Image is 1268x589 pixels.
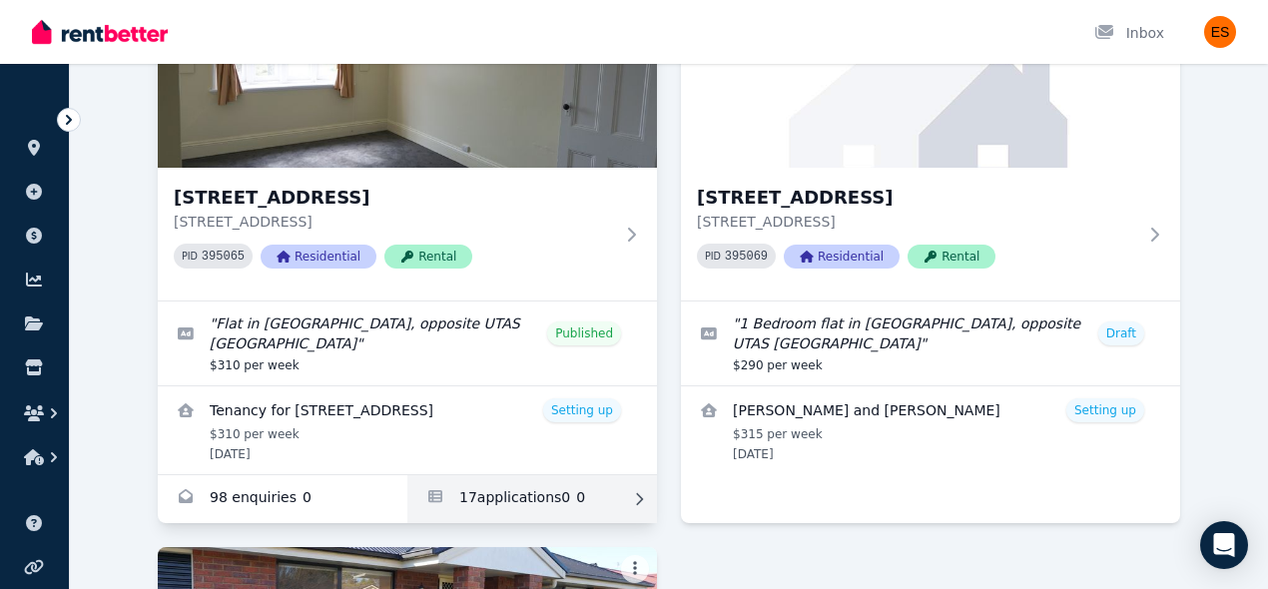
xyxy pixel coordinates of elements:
div: Inbox [1094,23,1164,43]
span: Residential [261,245,376,269]
span: Residential [784,245,900,269]
h3: [STREET_ADDRESS] [174,184,613,212]
div: Open Intercom Messenger [1200,521,1248,569]
span: Rental [384,245,472,269]
h3: [STREET_ADDRESS] [697,184,1136,212]
code: 395065 [202,250,245,264]
p: [STREET_ADDRESS] [174,212,613,232]
a: View details for Tenancy for Unit 2/55 Invermay Rd, Invermay [158,386,657,474]
img: RentBetter [32,17,168,47]
a: View details for Aagya Dahal and Nabaraj Bhandari [681,386,1180,474]
a: Edit listing: Flat in Invermay, opposite UTAS Inveresk Campus [158,301,657,385]
a: Applications for Unit 2/55 Invermay Rd, Invermay [407,475,657,523]
img: Evangeline Samoilov [1204,16,1236,48]
small: PID [182,251,198,262]
small: PID [705,251,721,262]
button: More options [621,555,649,583]
a: Enquiries for Unit 2/55 Invermay Rd, Invermay [158,475,407,523]
p: [STREET_ADDRESS] [697,212,1136,232]
a: Edit listing: 1 Bedroom flat in Invermay, opposite UTAS Inveresk Campus [681,301,1180,385]
code: 395069 [725,250,768,264]
span: Rental [908,245,995,269]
